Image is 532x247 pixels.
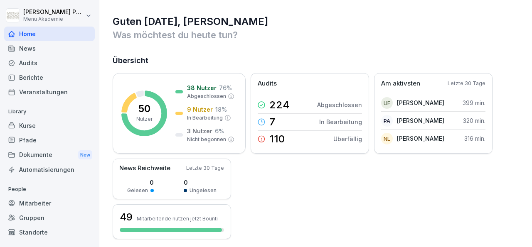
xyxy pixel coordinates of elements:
[4,105,95,118] p: Library
[113,15,520,28] h1: Guten [DATE], [PERSON_NAME]
[23,9,84,16] p: [PERSON_NAME] Pätow
[448,80,485,87] p: Letzte 30 Tage
[464,134,485,143] p: 316 min.
[319,117,362,126] p: In Bearbeitung
[78,150,92,160] div: New
[397,116,444,125] p: [PERSON_NAME]
[4,133,95,147] a: Pfade
[187,93,226,100] p: Abgeschlossen
[381,115,393,127] div: PA
[463,116,485,125] p: 320 min.
[23,16,84,22] p: Menü Akademie
[269,134,285,144] p: 110
[4,56,95,70] a: Audits
[113,28,520,42] p: Was möchtest du heute tun?
[187,136,226,143] p: Nicht begonnen
[187,105,213,114] p: 9 Nutzer
[187,114,223,122] p: In Bearbeitung
[187,127,212,135] p: 3 Nutzer
[119,164,170,173] p: News Reichweite
[137,215,218,222] p: Mitarbeitende nutzen jetzt Bounti
[4,41,95,56] a: News
[381,79,420,88] p: Am aktivsten
[381,133,393,144] div: NL
[4,196,95,210] a: Mitarbeiter
[269,100,289,110] p: 224
[4,147,95,163] div: Dokumente
[184,178,217,187] p: 0
[4,118,95,133] a: Kurse
[219,83,232,92] p: 76 %
[4,70,95,85] a: Berichte
[4,183,95,196] p: People
[127,187,148,194] p: Gelesen
[397,98,444,107] p: [PERSON_NAME]
[4,210,95,225] a: Gruppen
[4,27,95,41] a: Home
[269,117,275,127] p: 7
[381,97,393,109] div: UF
[136,115,153,123] p: Nutzer
[258,79,277,88] p: Audits
[4,162,95,177] a: Automatisierungen
[317,100,362,109] p: Abgeschlossen
[190,187,217,194] p: Ungelesen
[463,98,485,107] p: 399 min.
[113,55,520,66] h2: Übersicht
[4,225,95,240] a: Standorte
[4,85,95,99] a: Veranstaltungen
[215,127,224,135] p: 6 %
[215,105,227,114] p: 18 %
[4,147,95,163] a: DokumenteNew
[333,135,362,143] p: Überfällig
[397,134,444,143] p: [PERSON_NAME]
[120,210,133,224] h3: 49
[138,104,150,114] p: 50
[186,164,224,172] p: Letzte 30 Tage
[127,178,154,187] p: 0
[187,83,217,92] p: 38 Nutzer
